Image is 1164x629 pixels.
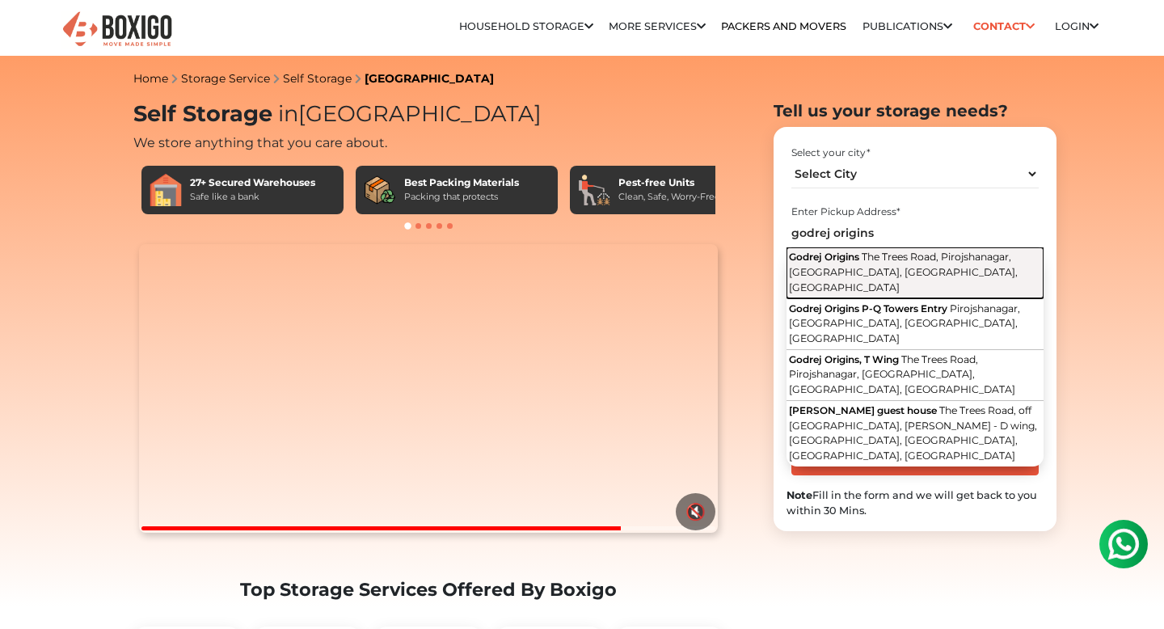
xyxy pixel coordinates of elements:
[787,489,812,501] b: Note
[789,404,1037,462] span: The Trees Road, off [GEOGRAPHIC_DATA], [PERSON_NAME] - D wing, [GEOGRAPHIC_DATA], [GEOGRAPHIC_DAT...
[791,219,1038,247] input: Select Building or Nearest Landmark
[787,298,1044,349] button: Godrej Origins P-Q Towers Entry Pirojshanagar, [GEOGRAPHIC_DATA], [GEOGRAPHIC_DATA], [GEOGRAPHIC_...
[862,20,952,32] a: Publications
[278,100,298,127] span: in
[968,14,1040,39] a: Contact
[272,100,542,127] span: [GEOGRAPHIC_DATA]
[787,488,1044,518] div: Fill in the form and we will get back to you within 30 Mins.
[459,20,593,32] a: Household Storage
[787,350,1044,401] button: Godrej Origins, T Wing The Trees Road, Pirojshanagar, [GEOGRAPHIC_DATA], [GEOGRAPHIC_DATA], [GEOG...
[787,247,1044,298] button: Godrej Origins The Trees Road, Pirojshanagar, [GEOGRAPHIC_DATA], [GEOGRAPHIC_DATA], [GEOGRAPHIC_D...
[404,190,519,204] div: Packing that protects
[618,175,720,190] div: Pest-free Units
[150,174,182,206] img: 27+ Secured Warehouses
[404,175,519,190] div: Best Packing Materials
[190,190,315,204] div: Safe like a bank
[721,20,846,32] a: Packers and Movers
[1055,20,1099,32] a: Login
[787,401,1044,466] button: [PERSON_NAME] guest house The Trees Road, off [GEOGRAPHIC_DATA], [PERSON_NAME] - D wing, [GEOGRAP...
[133,71,168,86] a: Home
[133,579,723,601] h2: Top Storage Services Offered By Boxigo
[190,175,315,190] div: 27+ Secured Warehouses
[676,493,715,530] button: 🔇
[578,174,610,206] img: Pest-free Units
[789,302,947,314] span: Godrej Origins P-Q Towers Entry
[364,174,396,206] img: Best Packing Materials
[283,71,352,86] a: Self Storage
[133,101,723,128] h1: Self Storage
[791,146,1038,160] div: Select your city
[791,205,1038,219] div: Enter Pickup Address
[789,302,1020,344] span: Pirojshanagar, [GEOGRAPHIC_DATA], [GEOGRAPHIC_DATA], [GEOGRAPHIC_DATA]
[789,404,937,416] span: [PERSON_NAME] guest house
[789,251,859,263] span: Godrej Origins
[618,190,720,204] div: Clean, Safe, Worry-Free
[181,71,270,86] a: Storage Service
[774,101,1056,120] h2: Tell us your storage needs?
[139,244,717,534] video: Your browser does not support the video tag.
[789,353,899,365] span: Godrej Origins, T Wing
[133,135,387,150] span: We store anything that you care about.
[609,20,706,32] a: More services
[789,353,1015,395] span: The Trees Road, Pirojshanagar, [GEOGRAPHIC_DATA], [GEOGRAPHIC_DATA], [GEOGRAPHIC_DATA]
[16,16,48,49] img: whatsapp-icon.svg
[789,251,1018,293] span: The Trees Road, Pirojshanagar, [GEOGRAPHIC_DATA], [GEOGRAPHIC_DATA], [GEOGRAPHIC_DATA]
[365,71,494,86] a: [GEOGRAPHIC_DATA]
[61,10,174,49] img: Boxigo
